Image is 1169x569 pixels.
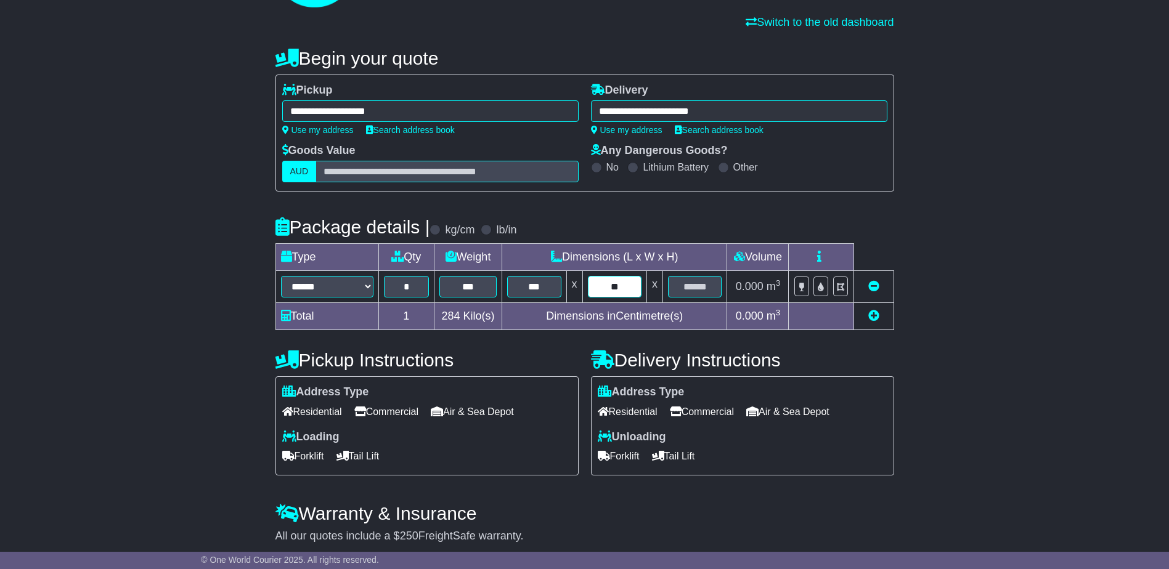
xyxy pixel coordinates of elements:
[336,446,380,466] span: Tail Lift
[496,224,516,237] label: lb/in
[591,144,728,158] label: Any Dangerous Goods?
[591,125,662,135] a: Use my address
[776,308,781,317] sup: 3
[434,244,502,271] td: Weight
[442,310,460,322] span: 284
[378,244,434,271] td: Qty
[354,402,418,421] span: Commercial
[736,280,764,293] span: 0.000
[736,310,764,322] span: 0.000
[776,278,781,288] sup: 3
[598,446,640,466] span: Forklift
[275,217,430,237] h4: Package details |
[282,125,354,135] a: Use my address
[282,402,342,421] span: Residential
[275,48,894,68] h4: Begin your quote
[282,144,356,158] label: Goods Value
[275,303,378,330] td: Total
[606,161,619,173] label: No
[727,244,789,271] td: Volume
[378,303,434,330] td: 1
[746,402,829,421] span: Air & Sea Depot
[591,84,648,97] label: Delivery
[652,446,695,466] span: Tail Lift
[598,402,658,421] span: Residential
[767,310,781,322] span: m
[868,310,879,322] a: Add new item
[431,402,514,421] span: Air & Sea Depot
[275,530,894,543] div: All our quotes include a $ FreightSafe warranty.
[643,161,709,173] label: Lithium Battery
[282,446,324,466] span: Forklift
[434,303,502,330] td: Kilo(s)
[275,503,894,523] h4: Warranty & Insurance
[502,303,727,330] td: Dimensions in Centimetre(s)
[282,84,333,97] label: Pickup
[868,280,879,293] a: Remove this item
[733,161,758,173] label: Other
[282,430,340,444] label: Loading
[445,224,475,237] label: kg/cm
[746,16,894,28] a: Switch to the old dashboard
[201,555,379,565] span: © One World Courier 2025. All rights reserved.
[591,350,894,370] h4: Delivery Instructions
[282,161,317,182] label: AUD
[767,280,781,293] span: m
[675,125,764,135] a: Search address book
[366,125,455,135] a: Search address book
[282,385,369,399] label: Address Type
[646,271,662,303] td: x
[598,430,666,444] label: Unloading
[598,385,685,399] label: Address Type
[275,350,579,370] h4: Pickup Instructions
[670,402,734,421] span: Commercial
[502,244,727,271] td: Dimensions (L x W x H)
[400,530,418,542] span: 250
[566,271,582,303] td: x
[275,244,378,271] td: Type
